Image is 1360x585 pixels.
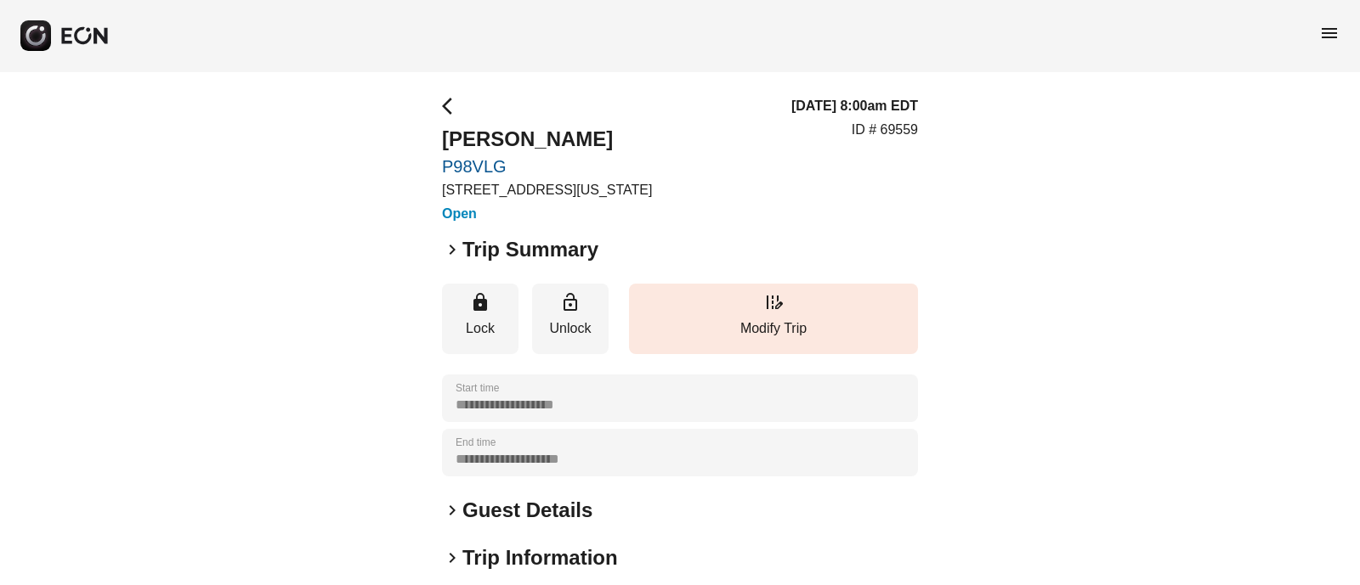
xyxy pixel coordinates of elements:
[629,284,918,354] button: Modify Trip
[442,126,652,153] h2: [PERSON_NAME]
[1319,23,1340,43] span: menu
[442,548,462,568] span: keyboard_arrow_right
[532,284,609,354] button: Unlock
[852,120,918,140] p: ID # 69559
[791,96,918,116] h3: [DATE] 8:00am EDT
[442,156,652,177] a: P98VLG
[442,96,462,116] span: arrow_back_ios
[442,500,462,520] span: keyboard_arrow_right
[450,318,510,339] p: Lock
[462,236,598,263] h2: Trip Summary
[462,497,592,524] h2: Guest Details
[442,180,652,200] p: [STREET_ADDRESS][US_STATE]
[462,544,618,571] h2: Trip Information
[541,318,600,339] p: Unlock
[637,318,909,339] p: Modify Trip
[470,292,490,312] span: lock
[442,239,462,260] span: keyboard_arrow_right
[763,292,784,312] span: edit_road
[560,292,581,312] span: lock_open
[442,204,652,224] h3: Open
[442,284,518,354] button: Lock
